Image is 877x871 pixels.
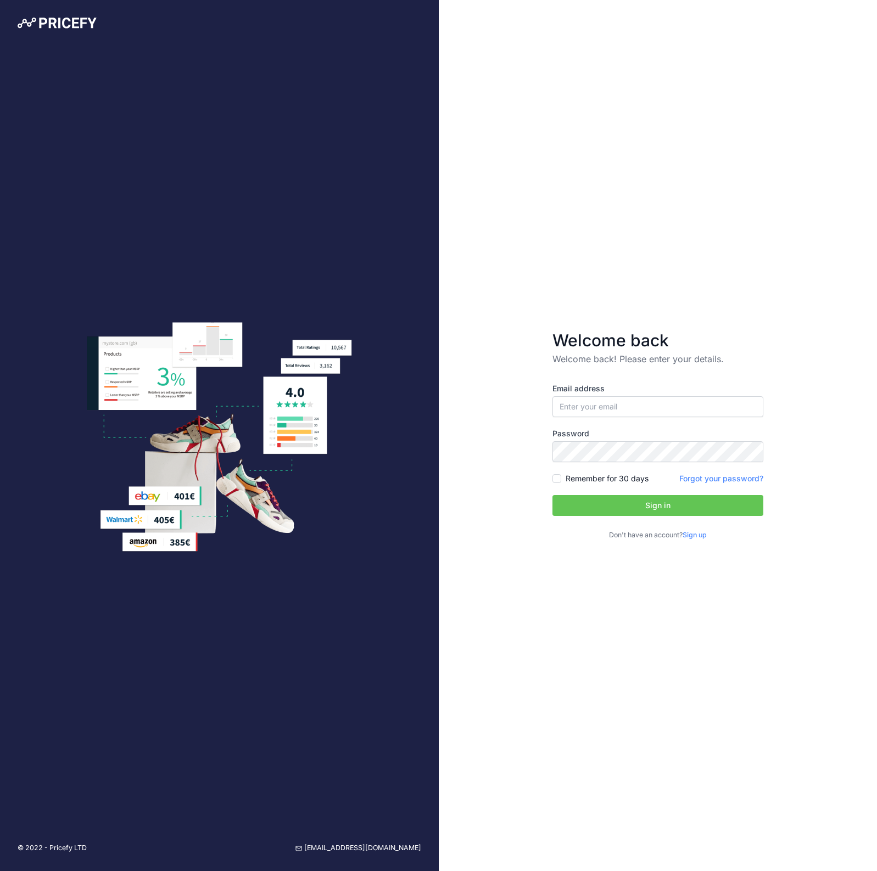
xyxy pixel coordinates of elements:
[552,383,763,394] label: Email address
[566,473,649,484] label: Remember for 30 days
[18,18,97,29] img: Pricefy
[295,843,421,853] a: [EMAIL_ADDRESS][DOMAIN_NAME]
[552,428,763,439] label: Password
[18,843,87,853] p: © 2022 - Pricefy LTD
[552,352,763,366] p: Welcome back! Please enter your details.
[679,474,763,483] a: Forgot your password?
[683,531,707,539] a: Sign up
[552,330,763,350] h3: Welcome back
[552,495,763,516] button: Sign in
[552,530,763,541] p: Don't have an account?
[552,396,763,417] input: Enter your email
